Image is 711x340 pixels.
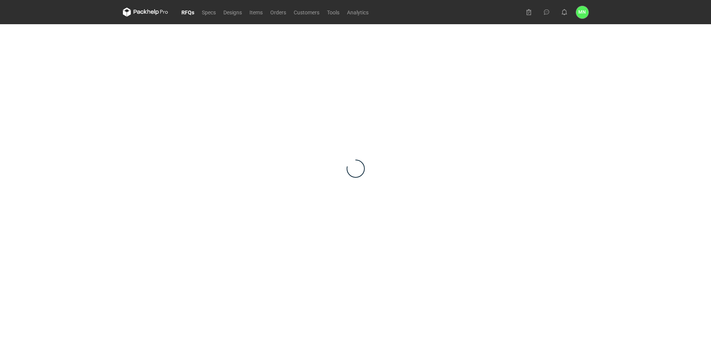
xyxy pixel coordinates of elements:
a: Customers [290,8,323,17]
a: Analytics [343,8,372,17]
a: Items [246,8,266,17]
a: Designs [220,8,246,17]
a: Orders [266,8,290,17]
a: Tools [323,8,343,17]
a: RFQs [178,8,198,17]
div: Małgorzata Nowotna [576,6,589,19]
button: MN [576,6,589,19]
svg: Packhelp Pro [123,8,168,17]
a: Specs [198,8,220,17]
